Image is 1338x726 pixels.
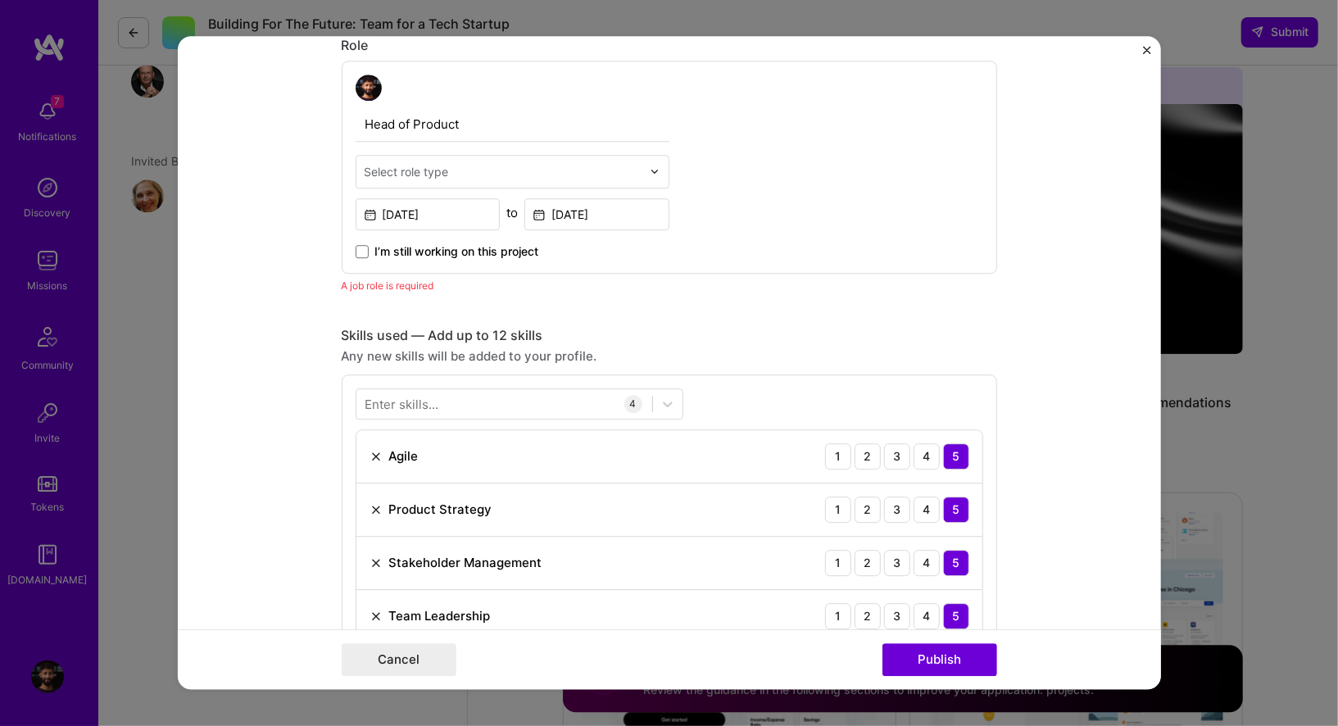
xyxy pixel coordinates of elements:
img: Remove [370,556,383,569]
div: 4 [914,497,940,523]
img: Remove [370,450,383,463]
div: 3 [884,603,910,629]
div: 2 [855,550,881,576]
button: Publish [882,644,997,677]
input: Date [524,198,669,230]
div: Any new skills will be added to your profile. [342,347,997,365]
div: A job role is required [342,277,997,294]
input: Role Name [356,107,669,142]
div: 4 [624,395,642,413]
div: Select role type [365,163,449,180]
div: Agile [389,448,419,465]
div: 2 [855,603,881,629]
div: Enter skills... [365,396,439,413]
div: to [506,204,518,221]
div: 2 [855,497,881,523]
div: 3 [884,550,910,576]
div: Stakeholder Management [389,555,542,572]
div: 4 [914,550,940,576]
div: 5 [943,550,969,576]
img: Remove [370,503,383,516]
button: Cancel [342,644,456,677]
div: 3 [884,443,910,470]
div: 5 [943,497,969,523]
div: 1 [825,603,851,629]
button: Close [1143,46,1151,63]
div: 3 [884,497,910,523]
div: 2 [855,443,881,470]
div: 1 [825,443,851,470]
div: 4 [914,443,940,470]
div: Skills used — Add up to 12 skills [342,327,997,344]
span: I’m still working on this project [375,243,539,260]
div: Team Leadership [389,608,491,625]
div: Role [342,37,997,54]
div: 1 [825,497,851,523]
div: 4 [914,603,940,629]
input: Date [356,198,501,230]
div: Product Strategy [389,501,492,519]
div: 5 [943,603,969,629]
div: 1 [825,550,851,576]
img: Remove [370,610,383,623]
div: 5 [943,443,969,470]
img: drop icon [650,167,660,177]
